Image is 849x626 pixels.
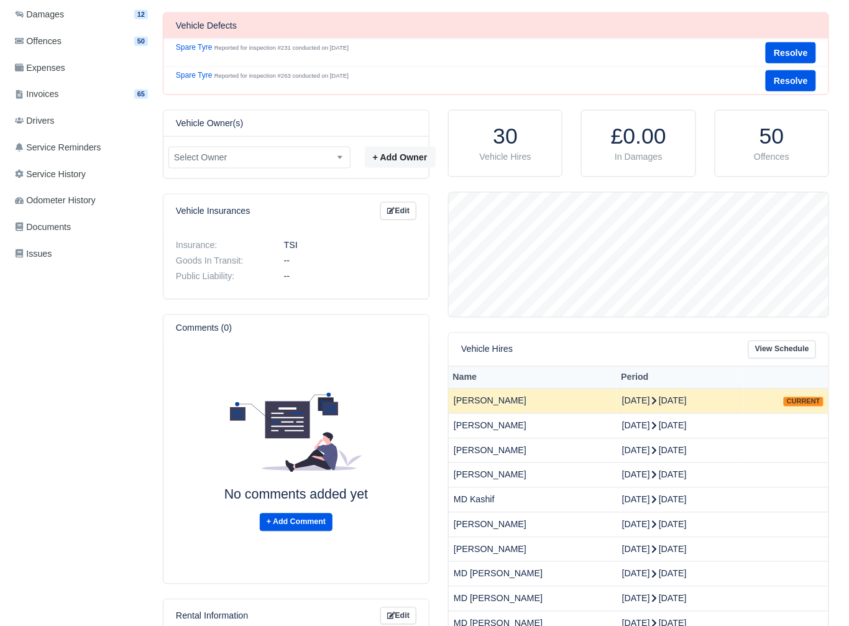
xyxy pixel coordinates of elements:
[176,611,248,622] h6: Rental Information
[617,366,744,389] th: Period
[449,537,617,562] td: [PERSON_NAME]
[617,537,744,562] td: [DATE] [DATE]
[380,202,416,220] a: Edit
[10,162,153,186] a: Service History
[10,2,153,27] a: Damages 12
[15,87,58,101] span: Invoices
[10,56,153,80] a: Expenses
[15,247,52,261] span: Issues
[15,61,65,75] span: Expenses
[134,10,148,19] span: 12
[766,70,816,91] button: Resolve
[617,562,744,587] td: [DATE] [DATE]
[617,438,744,463] td: [DATE] [DATE]
[10,188,153,213] a: Odometer History
[748,341,816,359] a: View Schedule
[176,323,232,333] h6: Comments (0)
[10,242,153,266] a: Issues
[10,82,153,106] a: Invoices 65
[365,147,436,168] button: + Add Owner
[784,397,824,407] span: Current
[617,463,744,488] td: [DATE] [DATE]
[617,587,744,612] td: [DATE] [DATE]
[176,21,237,31] h6: Vehicle Defects
[449,389,617,414] td: [PERSON_NAME]
[380,607,416,625] a: Edit
[449,438,617,463] td: [PERSON_NAME]
[168,147,351,168] span: Select Owner
[766,42,816,63] button: Resolve
[275,271,426,282] dd: --
[449,512,617,537] td: [PERSON_NAME]
[275,255,426,266] dd: --
[10,109,153,133] a: Drivers
[461,344,513,355] h6: Vehicle Hires
[15,7,64,22] span: Damages
[728,123,816,150] h1: 50
[176,206,250,216] h6: Vehicle Insurances
[176,118,243,129] h6: Vehicle Owner(s)
[15,220,71,234] span: Documents
[214,44,349,51] small: Reported for inspection #231 conducted on [DATE]
[176,43,212,52] a: Spare Tyre
[754,152,789,162] span: Offences
[594,123,682,150] h1: £0.00
[449,587,617,612] td: MD [PERSON_NAME]
[134,90,148,99] span: 65
[167,240,275,251] dt: Insurance:
[10,29,153,53] a: Offences 50
[169,150,350,165] span: Select Owner
[10,215,153,239] a: Documents
[617,488,744,513] td: [DATE] [DATE]
[275,240,426,251] dd: TSI
[176,487,416,504] p: No comments added yet
[167,271,275,282] dt: Public Liability:
[15,114,54,128] span: Drivers
[167,255,275,266] dt: Goods In Transit:
[449,366,617,389] th: Name
[134,37,148,46] span: 50
[617,389,744,414] td: [DATE] [DATE]
[260,513,333,532] a: + Add Comment
[10,136,153,160] a: Service Reminders
[15,193,96,208] span: Odometer History
[449,463,617,488] td: [PERSON_NAME]
[617,512,744,537] td: [DATE] [DATE]
[449,488,617,513] td: MD Kashif
[449,413,617,438] td: [PERSON_NAME]
[461,123,549,150] h1: 30
[617,413,744,438] td: [DATE] [DATE]
[15,140,101,155] span: Service Reminders
[449,562,617,587] td: MD [PERSON_NAME]
[15,34,62,48] span: Offences
[480,152,531,162] span: Vehicle Hires
[176,71,212,80] a: Spare Tyre
[214,72,349,79] small: Reported for inspection #263 conducted on [DATE]
[15,167,86,182] span: Service History
[615,152,663,162] span: In Damages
